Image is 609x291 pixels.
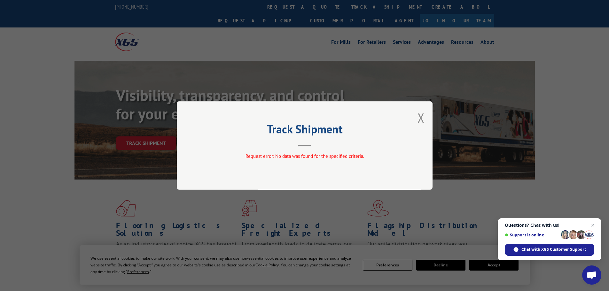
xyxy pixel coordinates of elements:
button: Close modal [418,109,425,126]
div: Chat with XGS Customer Support [505,244,594,256]
span: Chat with XGS Customer Support [521,247,586,252]
h2: Track Shipment [209,125,401,137]
span: Request error: No data was found for the specified criteria. [245,153,364,159]
span: Close chat [589,221,597,229]
div: Open chat [582,265,601,285]
span: Support is online [505,233,558,237]
span: Questions? Chat with us! [505,223,594,228]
